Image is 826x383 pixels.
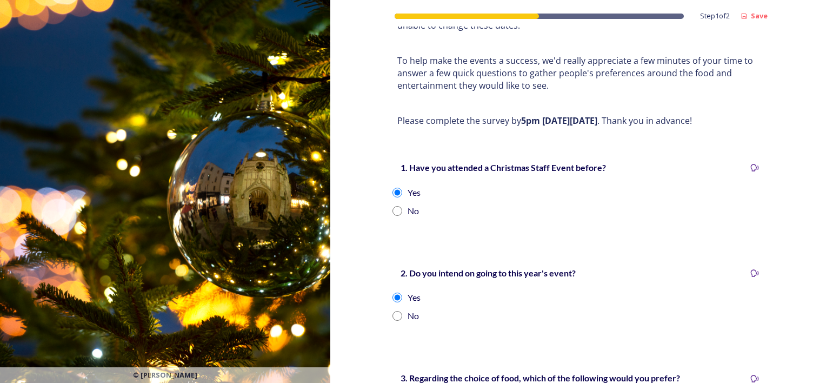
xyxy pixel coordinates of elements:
[408,309,419,322] div: No
[521,115,597,127] strong: 5pm [DATE][DATE]
[401,373,680,383] strong: 3. Regarding the choice of food, which of the following would you prefer?
[401,268,576,278] strong: 2. Do you intend on going to this year's event?
[133,370,197,380] span: © [PERSON_NAME]
[408,291,421,304] div: Yes
[401,162,606,173] strong: 1. Have you attended a Christmas Staff Event before?
[408,204,419,217] div: No
[700,11,730,21] span: Step 1 of 2
[397,55,760,91] p: To help make the events a success, we'd really appreciate a few minutes of your time to answer a ...
[408,186,421,199] div: Yes
[751,11,768,21] strong: Save
[397,115,760,127] p: Please complete the survey by . Thank you in advance!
